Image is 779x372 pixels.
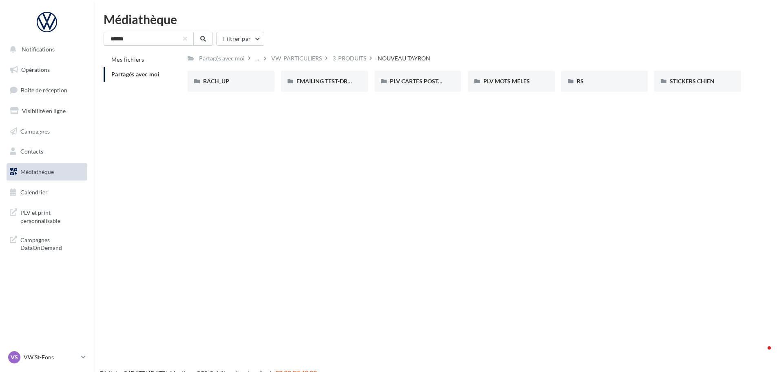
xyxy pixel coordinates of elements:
[332,54,366,62] div: 3_PRODUITS
[20,189,48,196] span: Calendrier
[254,53,261,64] div: ...
[21,87,67,94] span: Boîte de réception
[751,344,771,364] iframe: Intercom live chat
[483,78,530,85] span: PLV MOTS MELES
[5,143,89,160] a: Contacts
[5,204,89,228] a: PLV et print personnalisable
[203,78,229,85] span: BACH_UP
[5,184,89,201] a: Calendrier
[5,61,89,78] a: Opérations
[390,78,451,85] span: PLV CARTES POSTALES
[20,234,84,252] span: Campagnes DataOnDemand
[20,207,84,225] span: PLV et print personnalisable
[5,163,89,180] a: Médiathèque
[297,78,356,85] span: EMAILING TEST-DRIVE
[111,71,159,78] span: Partagés avec moi
[271,54,322,62] div: VW_PARTICULIERS
[5,81,89,99] a: Boîte de réception
[670,78,715,85] span: STICKERS CHIEN
[5,231,89,255] a: Campagnes DataOnDemand
[22,107,66,114] span: Visibilité en ligne
[24,353,78,361] p: VW St-Fons
[5,102,89,120] a: Visibilité en ligne
[111,56,144,63] span: Mes fichiers
[22,46,55,53] span: Notifications
[11,353,18,361] span: VS
[7,350,87,365] a: VS VW St-Fons
[20,148,43,155] span: Contacts
[20,127,50,134] span: Campagnes
[5,123,89,140] a: Campagnes
[199,54,245,62] div: Partagés avec moi
[20,168,54,175] span: Médiathèque
[216,32,264,46] button: Filtrer par
[104,13,769,25] div: Médiathèque
[21,66,50,73] span: Opérations
[375,54,430,62] div: _NOUVEAU TAYRON
[577,78,584,85] span: RS
[5,41,86,58] button: Notifications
